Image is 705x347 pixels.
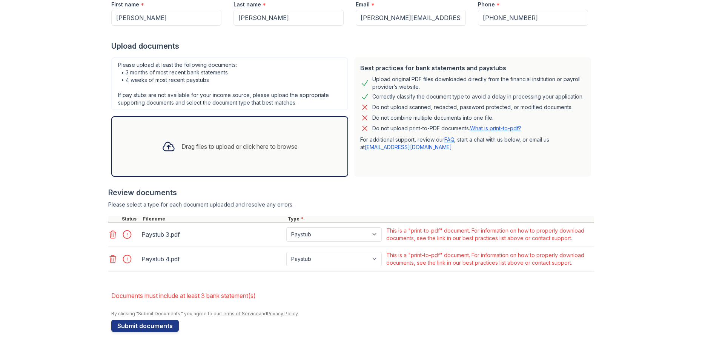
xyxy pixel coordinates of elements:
div: Paystub 4.pdf [141,253,283,265]
button: Submit documents [111,320,179,332]
label: First name [111,1,139,8]
div: By clicking "Submit Documents," you agree to our and [111,311,594,317]
li: Documents must include at least 3 bank statement(s) [111,288,594,303]
p: Do not upload print-to-PDF documents. [372,125,521,132]
div: Please upload at least the following documents: • 3 months of most recent bank statements • 4 wee... [111,57,348,110]
a: FAQ [444,136,454,143]
label: Phone [478,1,495,8]
div: Upload documents [111,41,594,51]
div: This is a "print-to-pdf" document. For information on how to properly download documents, see the... [386,227,593,242]
div: Paystub 3.pdf [141,228,283,241]
a: Privacy Policy. [267,311,299,316]
a: What is print-to-pdf? [470,125,521,131]
a: [EMAIL_ADDRESS][DOMAIN_NAME] [365,144,452,150]
div: Do not upload scanned, redacted, password protected, or modified documents. [372,103,573,112]
div: This is a "print-to-pdf" document. For information on how to properly download documents, see the... [386,251,593,267]
div: Upload original PDF files downloaded directly from the financial institution or payroll provider’... [372,76,585,91]
div: Filename [141,216,286,222]
a: Terms of Service [220,311,259,316]
label: Last name [233,1,261,8]
div: Drag files to upload or click here to browse [181,142,298,151]
div: Do not combine multiple documents into one file. [372,113,493,122]
div: Please select a type for each document uploaded and resolve any errors. [108,201,594,208]
div: Type [286,216,594,222]
div: Correctly classify the document type to avoid a delay in processing your application. [372,92,584,101]
div: Best practices for bank statements and paystubs [360,63,585,72]
p: For additional support, review our , start a chat with us below, or email us at [360,136,585,151]
label: Email [356,1,370,8]
div: Status [120,216,141,222]
div: Review documents [108,187,594,198]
